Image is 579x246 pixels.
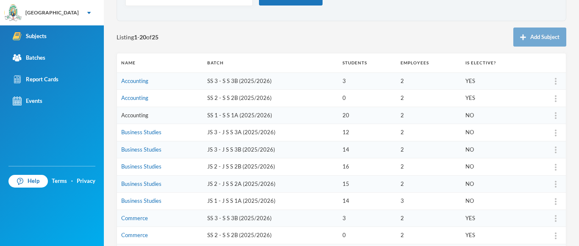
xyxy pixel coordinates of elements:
[25,9,79,17] div: [GEOGRAPHIC_DATA]
[134,33,137,41] b: 1
[338,72,396,90] td: 3
[121,232,148,238] a: Commerce
[396,53,461,72] th: Employees
[13,53,45,62] div: Batches
[77,177,95,185] a: Privacy
[203,141,338,158] td: JS 3 - J S S 3B (2025/2026)
[203,124,338,141] td: JS 3 - J S S 3A (2025/2026)
[121,94,148,101] a: Accounting
[203,90,338,107] td: SS 2 - S S 2B (2025/2026)
[203,53,338,72] th: Batch
[461,227,530,244] td: YES
[13,97,42,105] div: Events
[396,227,461,244] td: 2
[121,146,161,153] a: Business Studies
[461,90,530,107] td: YES
[152,33,159,41] b: 25
[203,227,338,244] td: SS 2 - S S 2B (2025/2026)
[338,193,396,210] td: 14
[203,107,338,124] td: SS 1 - S S 1A (2025/2026)
[52,177,67,185] a: Terms
[117,53,203,72] th: Name
[338,53,396,72] th: Students
[555,232,557,239] img: more_vert
[555,130,557,136] img: more_vert
[338,175,396,193] td: 15
[13,32,47,41] div: Subjects
[461,193,530,210] td: NO
[555,146,557,153] img: more_vert
[461,107,530,124] td: NO
[121,163,161,170] a: Business Studies
[461,175,530,193] td: NO
[396,158,461,176] td: 2
[338,124,396,141] td: 12
[13,75,58,84] div: Report Cards
[555,215,557,222] img: more_vert
[203,175,338,193] td: JS 2 - J S S 2A (2025/2026)
[203,210,338,227] td: SS 3 - S S 3B (2025/2026)
[461,141,530,158] td: NO
[117,33,159,41] span: Listing - of
[555,181,557,188] img: more_vert
[203,193,338,210] td: JS 1 - J S S 1A (2025/2026)
[513,28,566,47] button: Add Subject
[555,112,557,119] img: more_vert
[139,33,146,41] b: 20
[555,95,557,102] img: more_vert
[461,124,530,141] td: NO
[555,164,557,171] img: more_vert
[121,180,161,187] a: Business Studies
[338,158,396,176] td: 16
[396,90,461,107] td: 2
[203,72,338,90] td: SS 3 - S S 3B (2025/2026)
[121,77,148,84] a: Accounting
[121,197,161,204] a: Business Studies
[71,177,73,185] div: ·
[121,112,148,119] a: Accounting
[461,210,530,227] td: YES
[121,129,161,135] a: Business Studies
[396,210,461,227] td: 2
[338,90,396,107] td: 0
[203,158,338,176] td: JS 2 - J S S 2B (2025/2026)
[396,107,461,124] td: 2
[461,53,530,72] th: Is Elective?
[338,141,396,158] td: 14
[338,210,396,227] td: 3
[461,72,530,90] td: YES
[461,158,530,176] td: NO
[121,215,148,221] a: Commerce
[555,198,557,205] img: more_vert
[5,5,22,22] img: logo
[396,175,461,193] td: 2
[555,78,557,85] img: more_vert
[396,124,461,141] td: 2
[338,227,396,244] td: 0
[396,72,461,90] td: 2
[8,175,48,188] a: Help
[396,193,461,210] td: 3
[338,107,396,124] td: 20
[396,141,461,158] td: 2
